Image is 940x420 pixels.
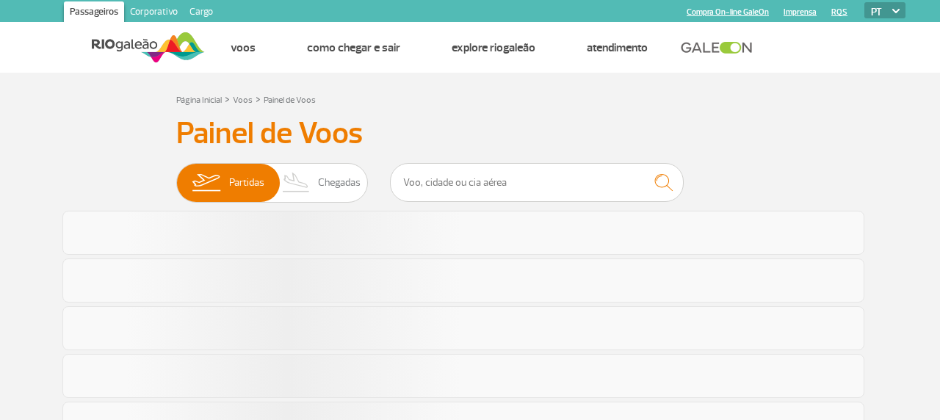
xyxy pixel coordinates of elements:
span: Chegadas [318,164,361,202]
a: Compra On-line GaleOn [687,7,769,17]
a: Atendimento [587,40,648,55]
a: Corporativo [124,1,184,25]
img: slider-embarque [183,164,229,202]
input: Voo, cidade ou cia aérea [390,163,684,202]
a: Voos [233,95,253,106]
span: Partidas [229,164,264,202]
a: RQS [831,7,847,17]
a: Passageiros [64,1,124,25]
a: > [225,90,230,107]
a: Imprensa [784,7,817,17]
a: Cargo [184,1,219,25]
a: > [256,90,261,107]
a: Página Inicial [176,95,222,106]
a: Voos [231,40,256,55]
h3: Painel de Voos [176,115,764,152]
a: Como chegar e sair [307,40,400,55]
a: Explore RIOgaleão [452,40,535,55]
img: slider-desembarque [275,164,318,202]
a: Painel de Voos [264,95,316,106]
